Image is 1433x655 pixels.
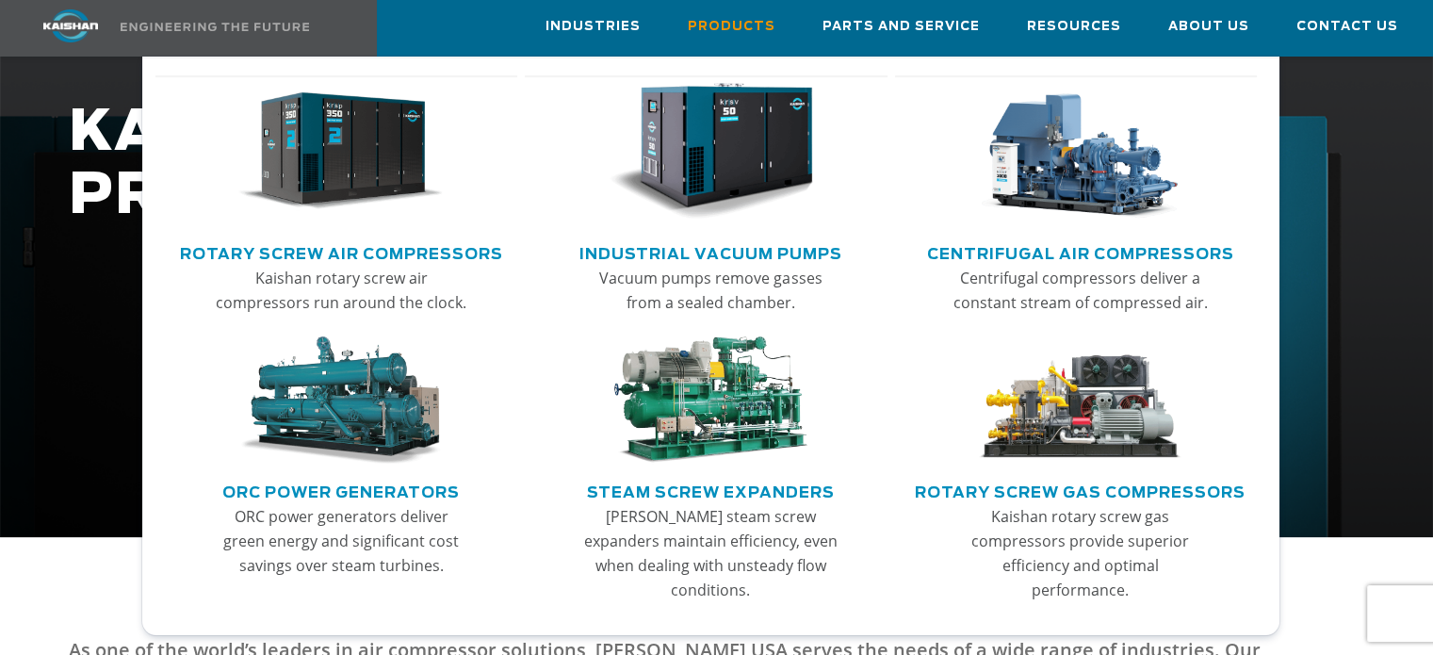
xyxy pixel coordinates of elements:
[583,266,838,315] p: Vacuum pumps remove gasses from a sealed chamber.
[978,336,1182,464] img: thumb-Rotary-Screw-Gas-Compressors
[1027,16,1121,38] span: Resources
[609,83,813,221] img: thumb-Industrial-Vacuum-Pumps
[214,266,468,315] p: Kaishan rotary screw air compressors run around the clock.
[1168,1,1249,52] a: About Us
[579,237,842,266] a: Industrial Vacuum Pumps
[927,237,1234,266] a: Centrifugal Air Compressors
[121,23,309,31] img: Engineering the future
[546,16,641,38] span: Industries
[180,237,503,266] a: Rotary Screw Air Compressors
[822,16,980,38] span: Parts and Service
[583,504,838,602] p: [PERSON_NAME] steam screw expanders maintain efficiency, even when dealing with unsteady flow con...
[953,266,1208,315] p: Centrifugal compressors deliver a constant stream of compressed air.
[978,83,1182,221] img: thumb-Centrifugal-Air-Compressors
[1027,1,1121,52] a: Resources
[222,476,460,504] a: ORC Power Generators
[238,336,443,464] img: thumb-ORC-Power-Generators
[69,102,1145,228] h1: KAISHAN PRODUCTS
[609,336,813,464] img: thumb-Steam-Screw-Expanders
[587,476,835,504] a: Steam Screw Expanders
[915,476,1246,504] a: Rotary Screw Gas Compressors
[238,83,443,221] img: thumb-Rotary-Screw-Air-Compressors
[546,1,641,52] a: Industries
[822,1,980,52] a: Parts and Service
[953,504,1208,602] p: Kaishan rotary screw gas compressors provide superior efficiency and optimal performance.
[1296,16,1398,38] span: Contact Us
[1296,1,1398,52] a: Contact Us
[688,16,775,38] span: Products
[688,1,775,52] a: Products
[1168,16,1249,38] span: About Us
[214,504,468,578] p: ORC power generators deliver green energy and significant cost savings over steam turbines.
